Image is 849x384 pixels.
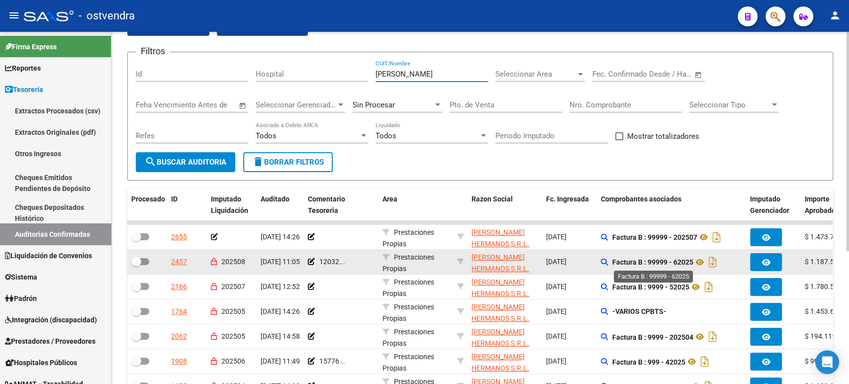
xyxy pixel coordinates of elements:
[221,258,245,266] span: 202508
[127,189,167,221] datatable-header-cell: Procesado
[746,189,801,221] datatable-header-cell: Imputado Gerenciador
[79,5,135,27] span: - ostvendra
[468,189,542,221] datatable-header-cell: Razon Social
[136,44,170,58] h3: Filtros
[382,253,434,273] span: Prestaciones Propias
[261,332,300,340] span: [DATE] 14:58
[261,357,300,365] span: [DATE] 11:49
[5,84,43,95] span: Tesorería
[171,281,187,292] div: 2166
[698,354,711,370] i: Descargar documento
[5,63,41,74] span: Reportes
[5,314,97,325] span: Integración (discapacidad)
[5,272,37,283] span: Sistema
[353,100,395,109] span: Sin Procesar
[546,332,566,340] span: [DATE]
[472,353,529,372] span: [PERSON_NAME] HERMANOS S.R.L.
[495,70,576,79] span: Seleccionar Area
[221,307,245,315] span: 202505
[472,253,529,273] span: [PERSON_NAME] HERMANOS S.R.L.
[472,326,538,347] div: - 30714542792
[221,357,245,365] span: 202506
[257,189,304,221] datatable-header-cell: Auditado
[252,158,324,167] span: Borrar Filtros
[171,256,187,268] div: 2457
[256,100,336,109] span: Seleccionar Gerenciador
[472,228,529,248] span: [PERSON_NAME] HERMANOS S.R.L.
[612,283,689,291] strong: Factura B : 9999 - 52025
[261,233,300,241] span: [DATE] 14:26
[472,195,513,203] span: Razon Social
[211,195,248,214] span: Imputado Liquidación
[546,357,566,365] span: [DATE]
[627,130,699,142] span: Mostrar totalizadores
[207,189,257,221] datatable-header-cell: Imputado Liquidación
[243,152,333,172] button: Borrar Filtros
[319,357,345,365] span: 15776...
[689,100,770,109] span: Seleccionar Tipo
[546,258,566,266] span: [DATE]
[221,283,245,290] span: 202507
[472,252,538,273] div: - 30714542792
[171,331,187,342] div: 2062
[131,195,165,203] span: Procesado
[546,195,589,203] span: Fc. Ingresada
[382,328,434,347] span: Prestaciones Propias
[750,195,789,214] span: Imputado Gerenciador
[5,41,57,52] span: Firma Express
[167,189,207,221] datatable-header-cell: ID
[261,258,300,266] span: [DATE] 11:05
[382,278,434,297] span: Prestaciones Propias
[5,293,37,304] span: Padrón
[472,277,538,297] div: - 30714542792
[261,283,300,290] span: [DATE] 12:52
[5,357,77,368] span: Hospitales Públicos
[612,333,693,341] strong: Factura B : 9999 - 202504
[472,227,538,248] div: - 30714542792
[805,332,846,340] span: $ 194.119,81
[261,195,289,203] span: Auditado
[308,195,345,214] span: Comentario Tesoreria
[378,189,453,221] datatable-header-cell: Area
[805,357,846,365] span: $ 994.613,62
[382,303,434,322] span: Prestaciones Propias
[261,307,300,315] span: [DATE] 14:26
[5,250,92,261] span: Liquidación de Convenios
[252,156,264,168] mat-icon: delete
[546,233,566,241] span: [DATE]
[382,353,434,372] span: Prestaciones Propias
[805,195,836,214] span: Importe Aprobado
[710,229,723,245] i: Descargar documento
[5,336,95,347] span: Prestadores / Proveedores
[382,228,434,248] span: Prestaciones Propias
[612,358,685,366] strong: Factura B : 999 - 42025
[472,328,529,347] span: [PERSON_NAME] HERMANOS S.R.L.
[546,307,566,315] span: [DATE]
[597,189,746,221] datatable-header-cell: Comprobantes asociados
[472,303,529,322] span: [PERSON_NAME] HERMANOS S.R.L.
[592,70,625,79] input: Start date
[319,258,345,266] span: 12032...
[171,195,178,203] span: ID
[256,131,277,140] span: Todos
[472,301,538,322] div: - 30714542792
[237,100,249,111] button: Open calendar
[171,306,187,317] div: 1764
[829,9,841,21] mat-icon: person
[706,329,719,345] i: Descargar documento
[8,9,20,21] mat-icon: menu
[304,189,378,221] datatable-header-cell: Comentario Tesoreria
[634,70,682,79] input: End date
[542,189,597,221] datatable-header-cell: Fc. Ingresada
[382,195,397,203] span: Area
[612,258,693,266] strong: Factura B : 99999 - 62025
[702,279,715,295] i: Descargar documento
[145,158,226,167] span: Buscar Auditoria
[136,152,235,172] button: Buscar Auditoria
[693,69,704,81] button: Open calendar
[145,156,157,168] mat-icon: search
[221,332,245,340] span: 202505
[815,350,839,374] div: Open Intercom Messenger
[612,233,697,241] strong: Factura B : 99999 - 202507
[612,307,666,315] strong: -VARIOS CPBTS-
